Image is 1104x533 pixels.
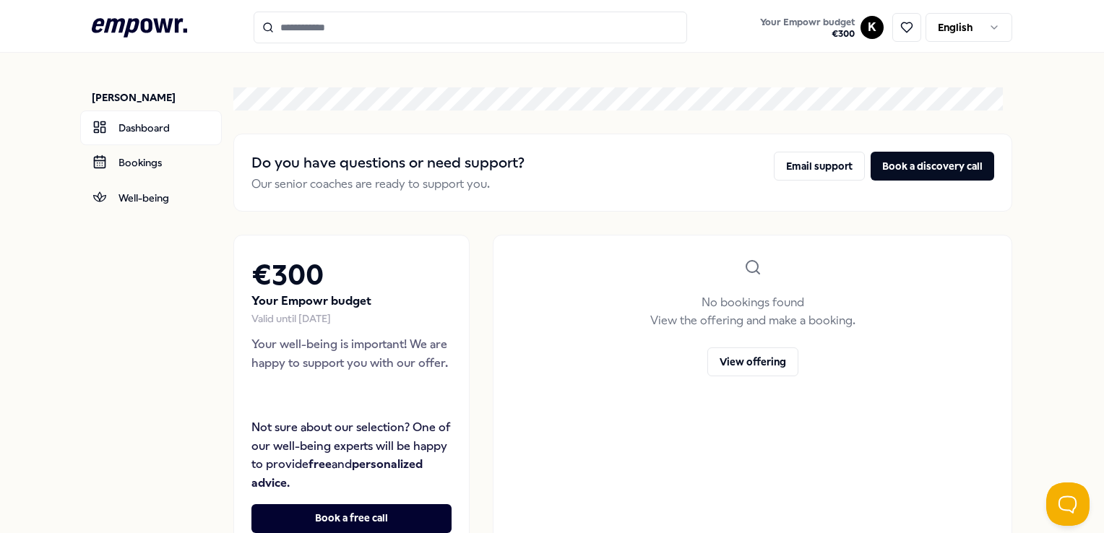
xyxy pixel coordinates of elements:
[774,152,865,194] a: Email support
[650,293,855,330] p: No bookings found View the offering and make a booking.
[1046,482,1090,526] iframe: Help Scout Beacon - Open
[251,175,525,194] p: Our senior coaches are ready to support you.
[760,28,855,40] span: € 300
[251,504,452,533] button: Book a free call
[754,12,861,43] a: Your Empowr budget€300
[80,181,222,215] a: Well-being
[254,12,687,43] input: Search for products, categories or subcategories
[251,152,525,175] h2: Do you have questions or need support?
[251,292,452,311] p: Your Empowr budget
[251,311,452,326] div: Valid until [DATE]
[707,347,798,376] button: View offering
[871,152,994,181] button: Book a discovery call
[760,17,855,28] span: Your Empowr budget
[251,335,452,372] p: Your well-being is important! We are happy to support you with our offer.
[757,14,858,43] button: Your Empowr budget€300
[80,110,222,145] a: Dashboard
[80,145,222,180] a: Bookings
[251,253,452,298] h2: € 300
[251,418,452,492] p: Not sure about our selection? One of our well-being experts will be happy to provide and .
[92,90,222,105] p: [PERSON_NAME]
[774,152,865,181] button: Email support
[309,457,332,471] strong: free
[861,16,884,39] button: K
